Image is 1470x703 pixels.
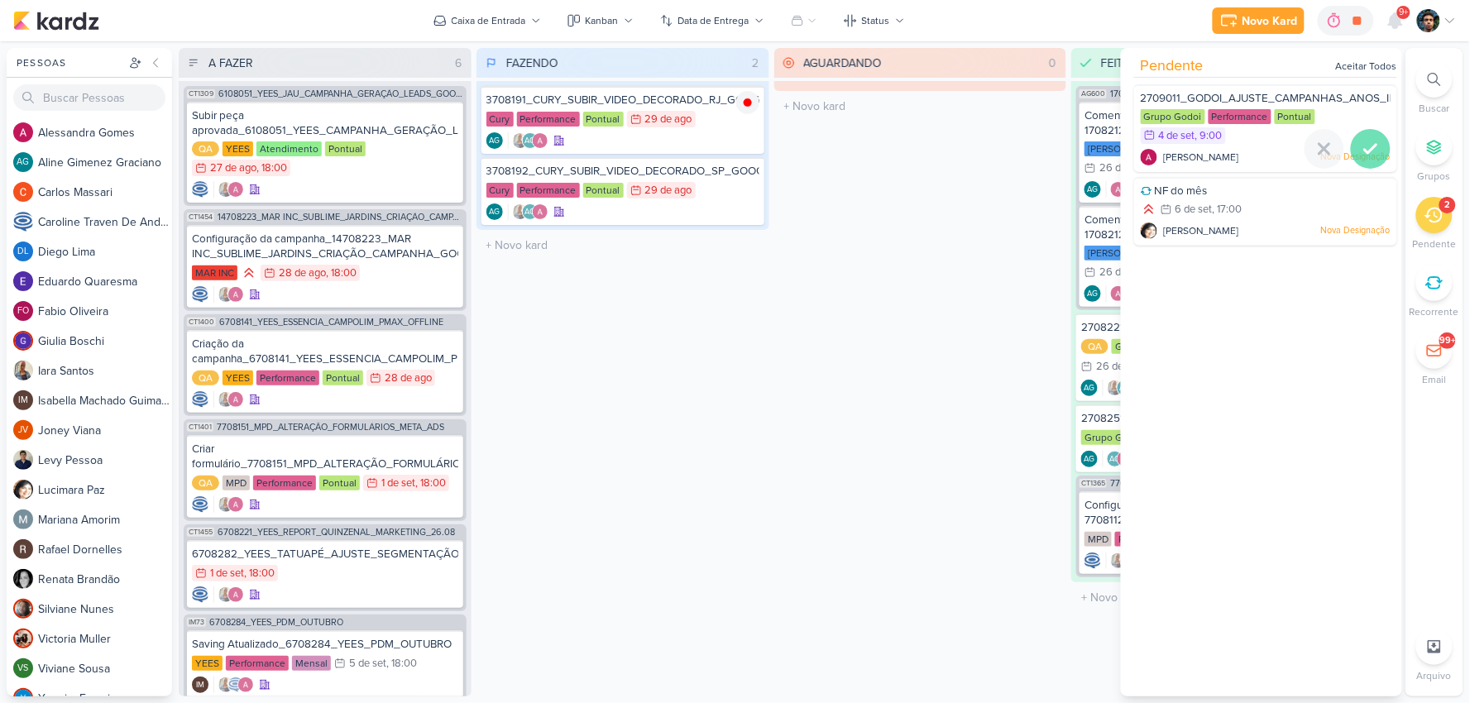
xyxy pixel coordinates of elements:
[210,163,256,174] div: 27 de ago
[218,391,234,408] img: Iara Santos
[524,208,535,217] p: AG
[218,528,455,537] span: 6708221_YEES_REPORT_QUINZENAL_MARKETING_26.08
[18,426,28,435] p: JV
[13,242,33,261] div: Diego Lima
[349,658,386,669] div: 5 de set
[1110,181,1127,198] img: Alessandra Gomes
[223,141,253,156] div: YEES
[192,586,208,603] img: Caroline Traven De Andrade
[256,141,322,156] div: Atendimento
[227,181,244,198] img: Alessandra Gomes
[1106,181,1127,198] div: Colaboradores: Alessandra Gomes
[583,112,624,127] div: Pontual
[1321,224,1391,237] p: Nova Designação
[1445,198,1450,212] div: 2
[13,122,33,142] img: Alessandra Gomes
[448,55,468,72] div: 6
[226,656,289,671] div: Performance
[192,496,208,513] img: Caroline Traven De Andrade
[1159,131,1195,141] div: 4 de set
[192,337,458,366] div: Criação da campanha_6708141_YEES_ESSENCIA_CAMPOLIM_PMAX_OFFLINE
[486,183,514,198] div: Cury
[1080,479,1107,488] span: CT1365
[187,89,215,98] span: CT1309
[1243,12,1298,30] div: Novo Kard
[1164,150,1239,165] span: [PERSON_NAME]
[1176,204,1213,215] div: 6 de set
[1213,7,1305,34] button: Novo Kard
[218,89,463,98] span: 6108051_YEES_JAÚ_CAMPANHA_GERAÇÃO_LEADS_GOOGLE ADS
[13,569,33,589] img: Renata Brandão
[486,164,759,179] div: 3708192_CURY_SUBIR_VIDEO_DECORADO_SP_GOOGLE
[213,496,244,513] div: Colaboradores: Iara Santos, Alessandra Gomes
[192,677,208,693] div: Isabella Machado Guimarães
[13,658,33,678] div: Viviane Sousa
[196,681,204,690] p: IM
[486,93,759,108] div: 3708191_CURY_SUBIR_VIDEO_DECORADO_RJ_GOOGLE
[1080,89,1107,98] span: AG600
[1085,385,1095,393] p: AG
[1081,451,1098,467] div: Criador(a): Aline Gimenez Graciano
[13,212,33,232] img: Caroline Traven De Andrade
[38,273,172,290] div: E d u a r d o Q u a r e s m a
[213,677,254,693] div: Colaboradores: Iara Santos, Caroline Traven De Andrade, Alessandra Gomes
[325,141,366,156] div: Pontual
[13,182,33,202] img: Carlos Massari
[1418,169,1451,184] p: Grupos
[38,362,172,380] div: I a r a S a n t o s
[218,677,234,693] img: Iara Santos
[1088,290,1099,299] p: AG
[38,154,172,171] div: A l i n e G i m e n e z G r a c i a n o
[279,268,326,279] div: 28 de ago
[223,371,253,385] div: YEES
[1085,108,1351,138] div: Comentários Raio-x_ 1708212_TD_REPORT_QUINZENAL_27.08
[1417,9,1440,32] img: Nelito Junior
[213,586,244,603] div: Colaboradores: Iara Santos, Alessandra Gomes
[18,664,29,673] p: VS
[192,476,219,490] div: QA
[1141,109,1205,124] div: Grupo Godoi
[512,132,529,149] img: Iara Santos
[256,371,319,385] div: Performance
[241,265,257,281] div: Prioridade Alta
[1088,186,1099,194] p: AG
[1107,380,1123,396] img: Iara Santos
[1081,430,1146,445] div: Grupo Godoi
[227,391,244,408] img: Alessandra Gomes
[532,132,548,149] img: Alessandra Gomes
[13,11,99,31] img: kardz.app
[38,660,172,677] div: V i v i a n e S o u s a
[187,423,213,432] span: CT1401
[1155,184,1208,198] span: NF do mês
[1103,380,1143,396] div: Colaboradores: Iara Santos, Aline Gimenez Graciano, Alessandra Gomes
[13,629,33,648] img: Victoria Muller
[217,423,444,432] span: 7708151_MPD_ALTERAÇÃO_FORMULÁRIOS_META_ADS
[13,509,33,529] img: Mariana Amorim
[218,213,463,222] span: 14708223_MAR INC_SUBLIME_JARDINS_CRIAÇÃO_CAMPANHA_GOOLE_ADS
[1081,380,1098,396] div: Aline Gimenez Graciano
[1085,552,1101,569] div: Criador(a): Caroline Traven De Andrade
[1110,479,1241,488] span: 7708112_MPD_PDM_SETEMBRO
[486,203,503,220] div: Criador(a): Aline Gimenez Graciano
[192,286,208,303] div: Criador(a): Caroline Traven De Andrade
[1075,586,1361,610] input: + Novo kard
[38,452,172,469] div: L e v y P e s s o a
[192,141,219,156] div: QA
[192,656,223,671] div: YEES
[645,114,692,125] div: 29 de ago
[13,539,33,559] img: Rafael Dornelles
[1085,285,1101,302] div: Criador(a): Aline Gimenez Graciano
[13,84,165,111] input: Buscar Pessoas
[244,568,275,579] div: , 18:00
[223,476,250,490] div: MPD
[1081,320,1354,335] div: 2708221_GODOI_AJUSTE_CAMPANHA_PMAX_ROBLOX_SABIN
[1085,498,1351,528] div: Configuração da verba_ 7708112_MPD_PDM_SETEMBRO
[1081,411,1354,426] div: 2708251_GODOI_PLANO_DE_MIDIA_CARTÃO_DE_CREDITO
[13,390,33,410] div: Isabella Machado Guimarães
[746,55,766,72] div: 2
[386,658,417,669] div: , 18:00
[17,247,29,256] p: DL
[583,183,624,198] div: Pontual
[192,108,458,138] div: Subir peça aprovada_6108051_YEES_CAMPANHA_GERAÇÃO_LEADS
[319,476,360,490] div: Pontual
